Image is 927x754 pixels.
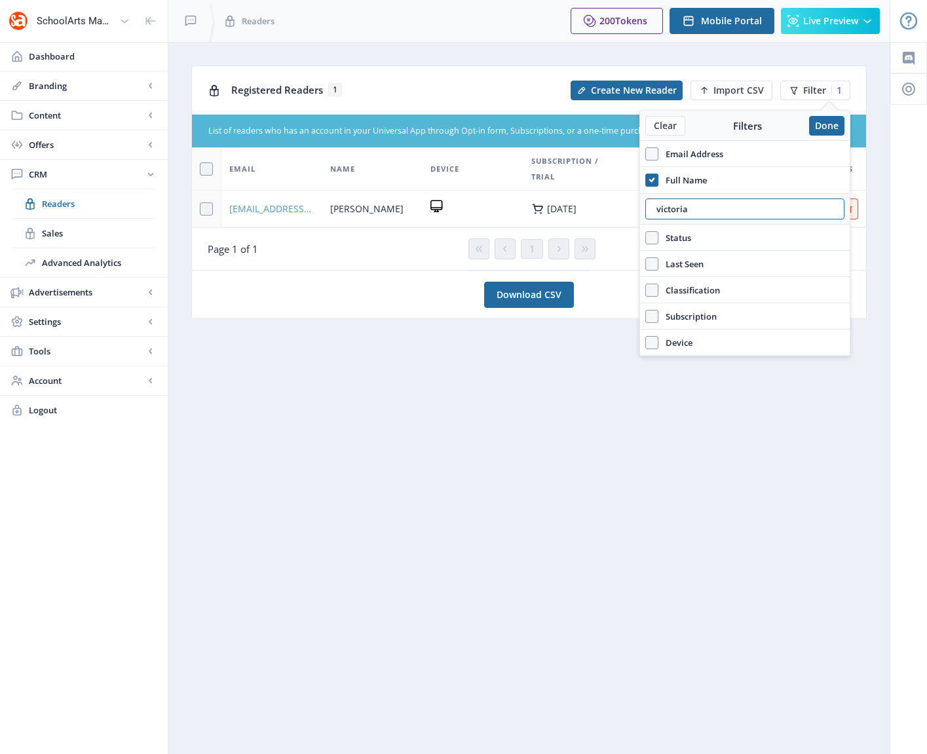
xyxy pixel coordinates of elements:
span: Branding [29,79,144,92]
span: Device [430,161,459,177]
span: 1 [328,83,342,96]
app-collection-view: Registered Readers [191,66,867,271]
a: Download CSV [484,282,574,308]
span: Account [29,374,144,387]
button: Live Preview [781,8,880,34]
span: Classification [658,282,720,298]
span: Tokens [615,14,647,27]
span: Advanced Analytics [42,256,155,269]
div: List of readers who has an account in your Universal App through Opt-in form, Subscriptions, or a... [208,125,772,138]
span: Create New Reader [591,85,677,96]
a: Advanced Analytics [13,248,155,277]
span: Sales [42,227,155,240]
div: 1 [831,85,842,96]
span: Page 1 of 1 [208,242,258,255]
span: CRM [29,168,144,181]
button: Done [809,116,844,136]
span: Tools [29,345,144,358]
a: New page [683,81,772,100]
button: Filter1 [780,81,850,100]
button: Create New Reader [571,81,683,100]
span: Filter [803,85,826,96]
button: Import CSV [691,81,772,100]
span: Name [330,161,355,177]
span: Readers [242,14,274,28]
img: properties.app_icon.png [8,10,29,31]
button: Mobile Portal [670,8,774,34]
div: SchoolArts Magazine [37,7,114,35]
span: Subscription / Trial [531,153,624,185]
a: Readers [13,189,155,218]
button: 1 [521,239,543,259]
span: Last Seen [658,256,704,272]
span: Settings [29,315,144,328]
span: Logout [29,404,157,417]
span: Offers [29,138,144,151]
a: [EMAIL_ADDRESS][DOMAIN_NAME] [229,201,314,217]
span: Advertisements [29,286,144,299]
span: Subscription [658,309,717,324]
span: Mobile Portal [701,16,762,26]
div: Filters [685,119,809,132]
button: Clear [645,116,685,136]
span: Email Address [658,146,723,162]
span: Registered Readers [231,83,323,96]
span: Live Preview [803,16,858,26]
span: Import CSV [713,85,764,96]
span: Full Name [658,172,707,188]
span: Dashboard [29,50,157,63]
span: Content [29,109,144,122]
div: [DATE] [547,204,577,214]
span: Status [658,230,691,246]
a: Sales [13,219,155,248]
span: Email [229,161,255,177]
span: 1 [529,244,535,254]
button: 200Tokens [571,8,663,34]
a: New page [563,81,683,100]
span: [PERSON_NAME] [330,201,404,217]
span: Device [658,335,692,350]
span: Readers [42,197,155,210]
